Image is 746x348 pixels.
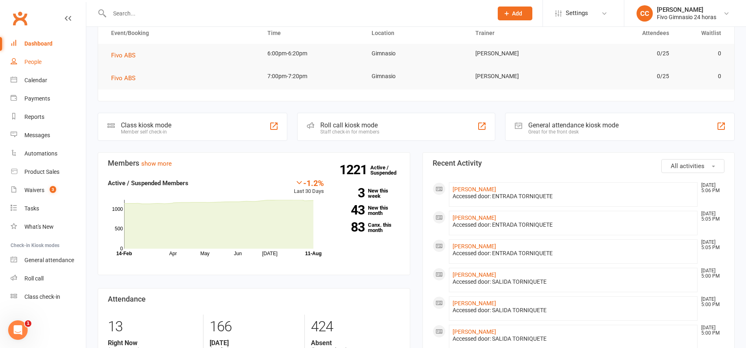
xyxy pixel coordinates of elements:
[697,240,724,250] time: [DATE] 5:05 PM
[24,150,57,157] div: Automations
[336,205,400,216] a: 43New this month
[453,193,694,200] div: Accessed door: ENTRADA TORNIQUETE
[24,293,60,300] div: Class check-in
[24,257,74,263] div: General attendance
[320,121,379,129] div: Roll call kiosk mode
[11,288,86,306] a: Class kiosk mode
[24,223,54,230] div: What's New
[453,186,496,193] a: [PERSON_NAME]
[311,339,400,347] strong: Absent
[24,40,53,47] div: Dashboard
[260,44,364,63] td: 6:00pm-6:20pm
[141,160,172,167] a: show more
[311,315,400,339] div: 424
[572,44,676,63] td: 0/25
[339,164,370,176] strong: 1221
[433,159,725,167] h3: Recent Activity
[11,35,86,53] a: Dashboard
[566,4,588,22] span: Settings
[468,23,572,44] th: Trainer
[11,108,86,126] a: Reports
[453,243,496,250] a: [PERSON_NAME]
[260,67,364,86] td: 7:00pm-7:20pm
[104,23,260,44] th: Event/Booking
[468,44,572,63] td: [PERSON_NAME]
[453,278,694,285] div: Accessed door: SALIDA TORNIQUETE
[11,251,86,269] a: General attendance kiosk mode
[336,221,365,233] strong: 83
[24,132,50,138] div: Messages
[657,13,716,21] div: Fivo Gimnasio 24 horas
[572,67,676,86] td: 0/25
[111,52,136,59] span: Fivo ABS
[24,114,44,120] div: Reports
[453,300,496,306] a: [PERSON_NAME]
[498,7,532,20] button: Add
[11,126,86,144] a: Messages
[11,71,86,90] a: Calendar
[8,320,28,340] iframe: Intercom live chat
[260,23,364,44] th: Time
[453,271,496,278] a: [PERSON_NAME]
[676,44,728,63] td: 0
[111,50,141,60] button: Fivo ABS
[24,59,42,65] div: People
[108,295,400,303] h3: Attendance
[697,183,724,193] time: [DATE] 5:06 PM
[111,73,141,83] button: Fivo ABS
[453,335,694,342] div: Accessed door: SALIDA TORNIQUETE
[24,187,44,193] div: Waivers
[637,5,653,22] div: CC
[468,67,572,86] td: [PERSON_NAME]
[24,77,47,83] div: Calendar
[453,214,496,221] a: [PERSON_NAME]
[11,181,86,199] a: Waivers 3
[453,307,694,314] div: Accessed door: SALIDA TORNIQUETE
[697,268,724,279] time: [DATE] 5:00 PM
[528,121,619,129] div: General attendance kiosk mode
[697,297,724,307] time: [DATE] 5:00 PM
[11,144,86,163] a: Automations
[364,23,468,44] th: Location
[370,159,406,182] a: 1221Active / Suspended
[24,275,44,282] div: Roll call
[453,221,694,228] div: Accessed door: ENTRADA TORNIQUETE
[210,315,298,339] div: 166
[572,23,676,44] th: Attendees
[336,222,400,233] a: 83Canx. this month
[512,10,522,17] span: Add
[657,6,716,13] div: [PERSON_NAME]
[10,8,30,28] a: Clubworx
[108,159,400,167] h3: Members
[294,178,324,196] div: Last 30 Days
[11,53,86,71] a: People
[336,187,365,199] strong: 3
[697,211,724,222] time: [DATE] 5:05 PM
[336,188,400,199] a: 3New this week
[364,44,468,63] td: Gimnasio
[671,162,704,170] span: All activities
[453,328,496,335] a: [PERSON_NAME]
[24,169,59,175] div: Product Sales
[528,129,619,135] div: Great for the front desk
[25,320,31,327] span: 1
[11,163,86,181] a: Product Sales
[11,90,86,108] a: Payments
[364,67,468,86] td: Gimnasio
[121,129,171,135] div: Member self check-in
[11,199,86,218] a: Tasks
[294,178,324,187] div: -1.2%
[11,269,86,288] a: Roll call
[108,315,197,339] div: 13
[676,23,728,44] th: Waitlist
[108,179,188,187] strong: Active / Suspended Members
[661,159,724,173] button: All activities
[107,8,487,19] input: Search...
[320,129,379,135] div: Staff check-in for members
[50,186,56,193] span: 3
[697,325,724,336] time: [DATE] 5:00 PM
[210,339,298,347] strong: [DATE]
[24,95,50,102] div: Payments
[121,121,171,129] div: Class kiosk mode
[111,74,136,82] span: Fivo ABS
